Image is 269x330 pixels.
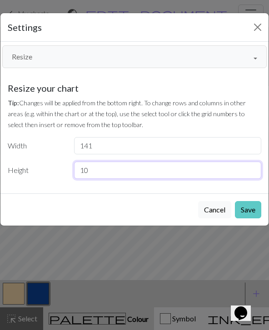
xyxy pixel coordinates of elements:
[235,201,261,218] button: Save
[198,201,231,218] button: Cancel
[231,294,260,321] iframe: chat widget
[2,45,267,68] button: Resize
[8,20,42,34] h5: Settings
[8,99,246,128] small: Changes will be applied from the bottom right. To change rows and columns in other areas (e.g. wi...
[2,162,69,179] label: Height
[8,99,19,107] strong: Tip:
[8,83,261,94] h5: Resize your chart
[2,137,69,154] label: Width
[250,20,265,34] button: Close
